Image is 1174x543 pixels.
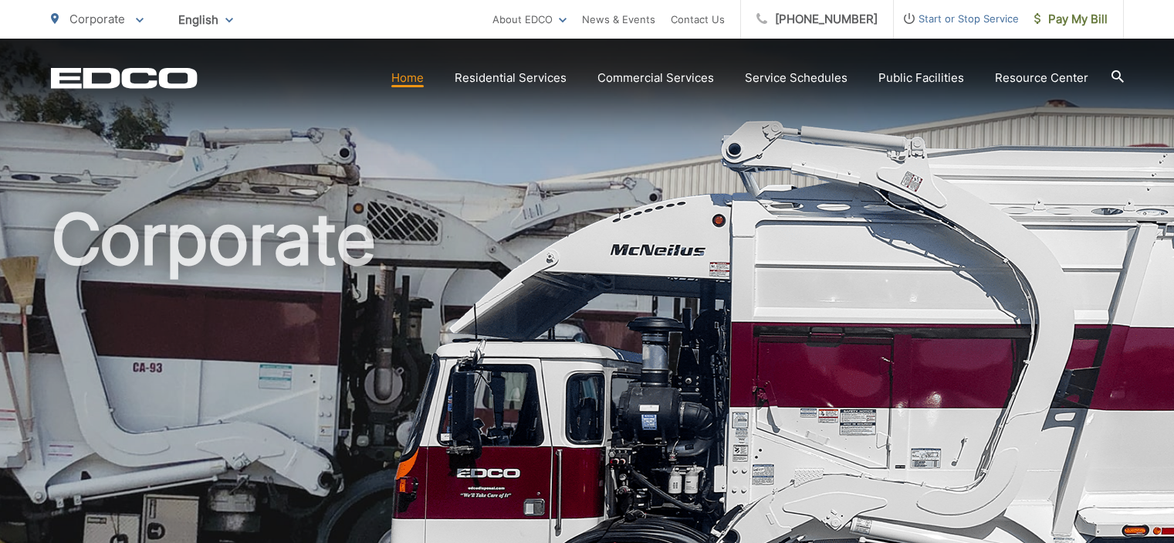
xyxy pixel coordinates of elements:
[391,69,424,87] a: Home
[492,10,567,29] a: About EDCO
[597,69,714,87] a: Commercial Services
[1034,10,1108,29] span: Pay My Bill
[995,69,1088,87] a: Resource Center
[69,12,125,26] span: Corporate
[878,69,964,87] a: Public Facilities
[167,6,245,33] span: English
[582,10,655,29] a: News & Events
[51,67,198,89] a: EDCD logo. Return to the homepage.
[455,69,567,87] a: Residential Services
[745,69,848,87] a: Service Schedules
[671,10,725,29] a: Contact Us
